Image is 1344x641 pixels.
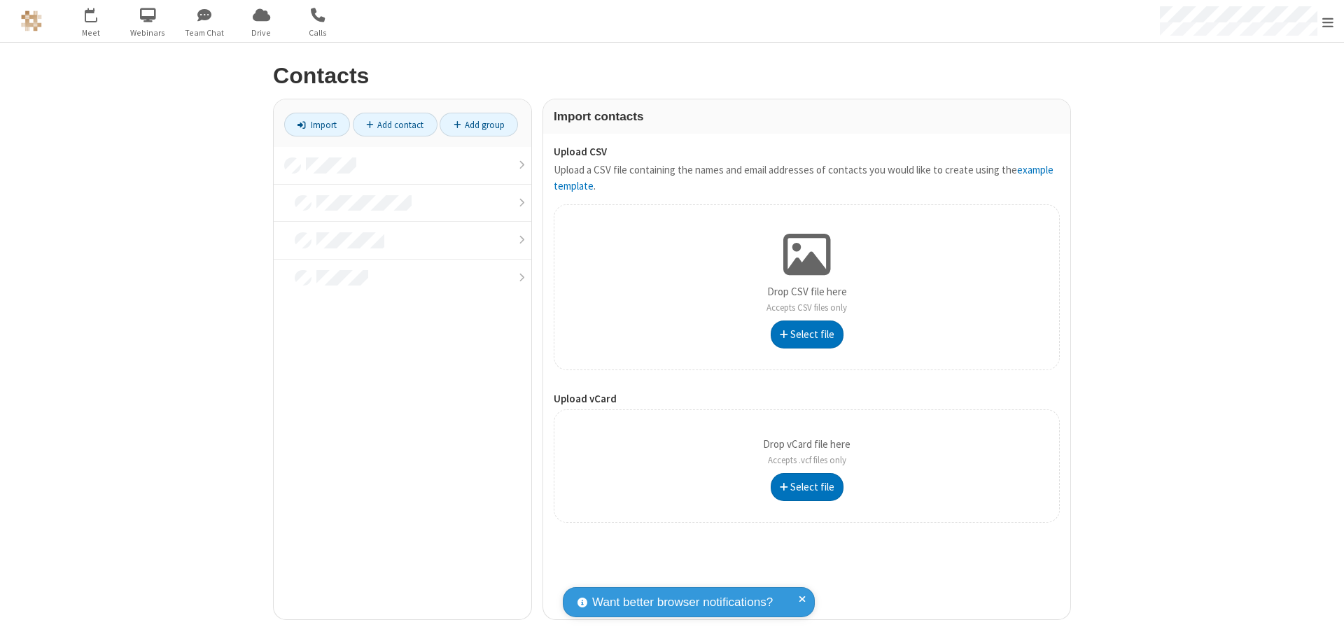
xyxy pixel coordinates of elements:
[65,27,118,39] span: Meet
[554,144,1060,160] label: Upload CSV
[554,163,1053,192] a: example template
[273,64,1071,88] h2: Contacts
[554,391,1060,407] label: Upload vCard
[763,437,850,468] p: Drop vCard file here
[592,593,773,612] span: Want better browser notifications?
[440,113,518,136] a: Add group
[122,27,174,39] span: Webinars
[94,8,104,18] div: 9
[284,113,350,136] a: Import
[353,113,437,136] a: Add contact
[235,27,288,39] span: Drive
[766,284,847,316] p: Drop CSV file here
[768,454,846,466] span: Accepts .vcf files only
[771,473,843,501] button: Select file
[766,302,847,314] span: Accepts CSV files only
[178,27,231,39] span: Team Chat
[554,162,1060,194] p: Upload a CSV file containing the names and email addresses of contacts you would like to create u...
[21,10,42,31] img: QA Selenium DO NOT DELETE OR CHANGE
[292,27,344,39] span: Calls
[554,110,1060,123] h3: Import contacts
[771,320,843,348] button: Select file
